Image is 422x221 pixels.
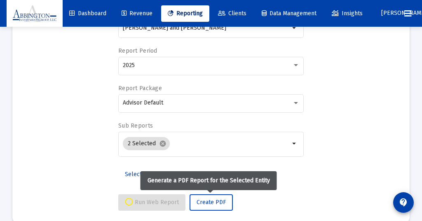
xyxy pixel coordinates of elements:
[218,10,246,17] span: Clients
[332,10,363,17] span: Insights
[123,25,290,31] input: Search or select an account or household
[197,171,246,178] span: Additional Options
[159,140,166,147] mat-icon: cancel
[63,5,113,22] a: Dashboard
[118,85,162,92] label: Report Package
[211,5,253,22] a: Clients
[255,5,323,22] a: Data Management
[125,171,182,178] span: Select Custom Period
[123,62,135,69] span: 2025
[69,10,106,17] span: Dashboard
[123,135,290,152] mat-chip-list: Selection
[197,199,226,206] span: Create PDF
[123,137,170,150] mat-chip: 2 Selected
[123,99,163,106] span: Advisor Default
[325,5,369,22] a: Insights
[122,10,152,17] span: Revenue
[115,5,159,22] a: Revenue
[290,139,300,149] mat-icon: arrow_drop_down
[399,198,408,207] mat-icon: contact_support
[118,47,157,54] label: Report Period
[190,194,233,211] button: Create PDF
[13,5,56,22] img: Dashboard
[290,23,300,33] mat-icon: arrow_drop_down
[118,122,153,129] label: Sub Reports
[118,194,185,211] button: Run Web Report
[168,10,203,17] span: Reporting
[125,199,179,206] span: Run Web Report
[262,10,316,17] span: Data Management
[371,5,398,21] button: [PERSON_NAME]
[161,5,209,22] a: Reporting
